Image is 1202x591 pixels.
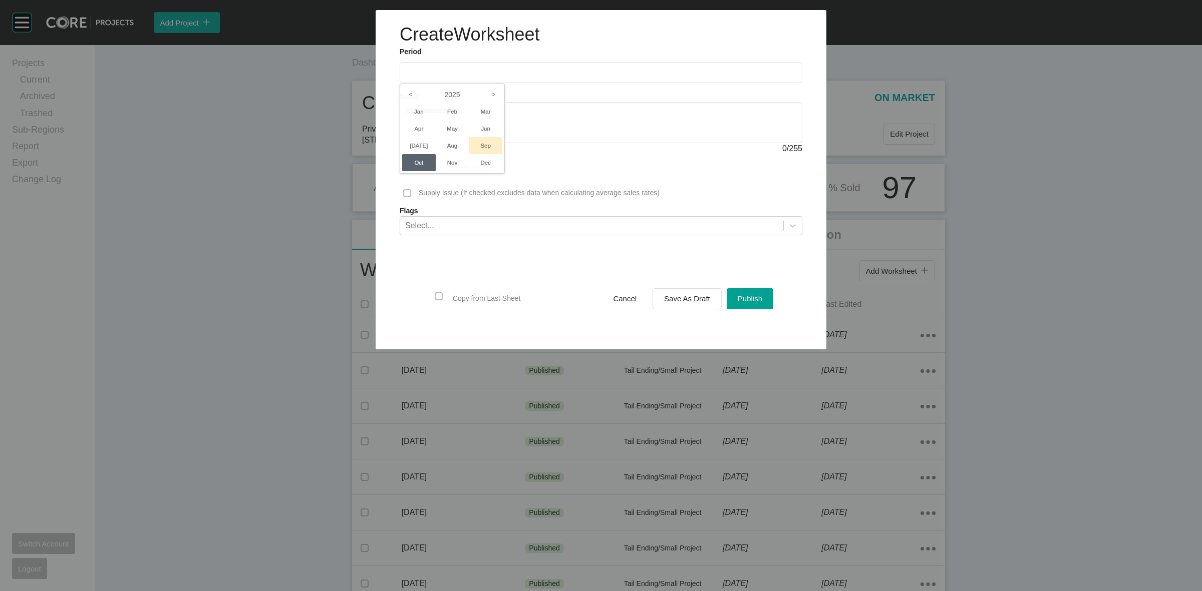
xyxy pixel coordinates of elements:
li: Dec [469,154,502,171]
li: May [436,120,469,137]
li: [DATE] [402,137,436,154]
li: Nov [436,154,469,171]
li: Oct [402,154,436,171]
label: 2025 [402,86,502,103]
li: Jan [402,103,436,120]
i: < [402,86,419,103]
li: Mar [469,103,502,120]
i: > [485,86,502,103]
li: Sep [469,137,502,154]
li: Jun [469,120,502,137]
li: Feb [436,103,469,120]
li: Apr [402,120,436,137]
li: Aug [436,137,469,154]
